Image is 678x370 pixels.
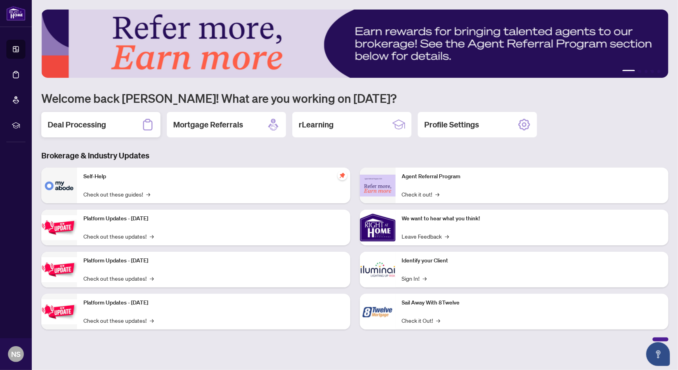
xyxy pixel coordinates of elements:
p: Platform Updates - [DATE] [83,299,344,307]
span: → [423,274,427,283]
h2: rLearning [299,119,334,130]
img: Platform Updates - June 23, 2025 [41,299,77,324]
span: NS [11,349,21,360]
img: We want to hear what you think! [360,210,396,245]
a: Check out these guides!→ [83,190,150,198]
button: 4 [651,70,654,73]
h3: Brokerage & Industry Updates [41,150,668,161]
span: → [150,316,154,325]
p: Self-Help [83,172,344,181]
span: → [150,232,154,241]
span: pushpin [338,171,347,180]
p: Agent Referral Program [402,172,663,181]
span: → [437,316,440,325]
a: Sign In!→ [402,274,427,283]
a: Check it out!→ [402,190,440,198]
img: Identify your Client [360,252,396,287]
p: Identify your Client [402,256,663,265]
h1: Welcome back [PERSON_NAME]! What are you working on [DATE]? [41,91,668,106]
a: Check out these updates!→ [83,274,154,283]
a: Check out these updates!→ [83,232,154,241]
button: 3 [645,70,648,73]
span: → [150,274,154,283]
span: → [146,190,150,198]
a: Check it Out!→ [402,316,440,325]
h2: Profile Settings [424,119,479,130]
img: Agent Referral Program [360,175,396,197]
img: Platform Updates - July 8, 2025 [41,257,77,282]
button: 5 [657,70,661,73]
img: logo [6,6,25,21]
a: Check out these updates!→ [83,316,154,325]
a: Leave Feedback→ [402,232,449,241]
button: 1 [622,70,635,73]
button: 2 [638,70,641,73]
span: → [445,232,449,241]
h2: Deal Processing [48,119,106,130]
span: → [436,190,440,198]
p: We want to hear what you think! [402,214,663,223]
img: Sail Away With 8Twelve [360,294,396,330]
img: Platform Updates - July 21, 2025 [41,215,77,240]
img: Slide 0 [41,10,668,78]
p: Platform Updates - [DATE] [83,256,344,265]
h2: Mortgage Referrals [173,119,243,130]
p: Sail Away With 8Twelve [402,299,663,307]
p: Platform Updates - [DATE] [83,214,344,223]
img: Self-Help [41,168,77,203]
button: Open asap [646,342,670,366]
